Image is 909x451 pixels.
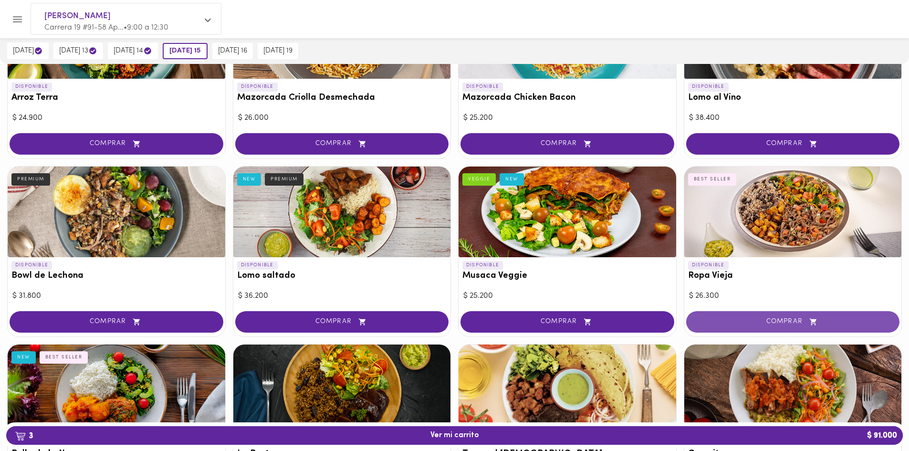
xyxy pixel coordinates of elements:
div: NEW [237,173,261,186]
img: cart.png [15,431,26,441]
div: PREMIUM [11,173,50,186]
p: DISPONIBLE [11,261,52,270]
span: COMPRAR [21,140,211,148]
div: $ 25.200 [463,291,671,302]
span: COMPRAR [472,318,662,326]
div: Lomo saltado [233,167,451,257]
iframe: Messagebird Livechat Widget [854,396,899,441]
span: COMPRAR [698,140,888,148]
div: Ropa Vieja [684,167,902,257]
div: PREMIUM [265,173,303,186]
button: COMPRAR [460,311,674,333]
p: DISPONIBLE [11,83,52,91]
button: COMPRAR [460,133,674,155]
h3: Mazorcada Criolla Desmechada [237,93,447,103]
button: [DATE] 19 [258,43,298,59]
div: BEST SELLER [40,351,88,364]
div: La Posta [233,345,451,435]
div: $ 31.800 [12,291,220,302]
p: DISPONIBLE [688,83,729,91]
h3: Arroz Terra [11,93,221,103]
button: COMPRAR [686,311,900,333]
span: Carrera 19 #91-58 Ap... • 9:00 a 12:30 [44,24,168,31]
div: Musaca Veggie [459,167,676,257]
span: COMPRAR [21,318,211,326]
h3: Bowl de Lechona [11,271,221,281]
p: DISPONIBLE [462,83,503,91]
div: $ 24.900 [12,113,220,124]
h3: Ropa Vieja [688,271,898,281]
b: 3 [9,430,39,442]
div: $ 26.000 [238,113,446,124]
p: DISPONIBLE [237,261,278,270]
button: COMPRAR [235,311,449,333]
div: $ 38.400 [689,113,897,124]
div: Tacos al Pastor [459,345,676,435]
div: NEW [500,173,524,186]
span: [DATE] 14 [114,46,152,55]
button: [DATE] 16 [212,43,253,59]
div: Bowl de Lechona [8,167,225,257]
button: 3Ver mi carrito$ 91.000 [6,426,903,445]
h3: Mazorcada Chicken Bacon [462,93,672,103]
button: [DATE] 15 [163,43,208,59]
span: Ver mi carrito [430,431,479,440]
p: DISPONIBLE [237,83,278,91]
p: DISPONIBLE [462,261,503,270]
span: COMPRAR [247,318,437,326]
button: Menu [6,8,29,31]
span: [DATE] 13 [59,46,97,55]
button: COMPRAR [10,311,223,333]
h3: Lomo saltado [237,271,447,281]
span: COMPRAR [698,318,888,326]
span: [DATE] 15 [169,47,201,55]
div: VEGGIE [462,173,496,186]
span: COMPRAR [247,140,437,148]
span: [DATE] 16 [218,47,247,55]
div: $ 26.300 [689,291,897,302]
div: $ 25.200 [463,113,671,124]
span: COMPRAR [472,140,662,148]
div: Pollo de la Nona [8,345,225,435]
button: COMPRAR [686,133,900,155]
span: [DATE] [13,46,43,55]
div: $ 36.200 [238,291,446,302]
button: COMPRAR [10,133,223,155]
div: Caserito [684,345,902,435]
h3: Musaca Veggie [462,271,672,281]
p: DISPONIBLE [688,261,729,270]
h3: Lomo al Vino [688,93,898,103]
div: BEST SELLER [688,173,737,186]
button: COMPRAR [235,133,449,155]
div: NEW [11,351,36,364]
button: [DATE] 13 [53,42,103,59]
button: [DATE] [7,42,49,59]
span: [PERSON_NAME] [44,10,198,22]
button: [DATE] 14 [108,42,158,59]
span: [DATE] 19 [263,47,293,55]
